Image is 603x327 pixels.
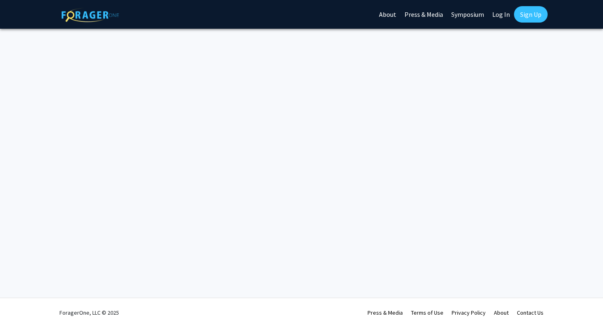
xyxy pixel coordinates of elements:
a: Terms of Use [411,309,443,316]
a: Sign Up [514,6,548,23]
img: ForagerOne Logo [62,8,119,22]
div: ForagerOne, LLC © 2025 [59,298,119,327]
a: About [494,309,509,316]
a: Contact Us [517,309,544,316]
a: Privacy Policy [452,309,486,316]
a: Press & Media [368,309,403,316]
